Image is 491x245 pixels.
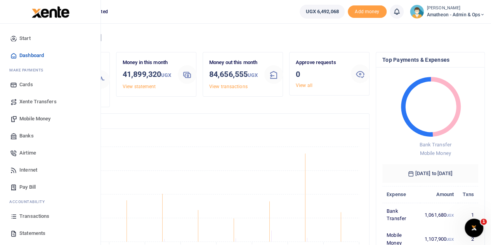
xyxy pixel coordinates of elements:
[419,142,451,148] span: Bank Transfer
[19,81,33,89] span: Cards
[348,5,387,18] span: Add money
[6,76,94,93] a: Cards
[29,33,485,42] h4: Hello [PERSON_NAME]
[481,219,487,225] span: 1
[458,186,478,203] th: Txns
[6,30,94,47] a: Start
[6,64,94,76] li: M
[19,183,36,191] span: Pay Bill
[6,225,94,242] a: Statements
[6,47,94,64] a: Dashboard
[6,179,94,196] a: Pay Bill
[382,164,478,183] h6: [DATE] to [DATE]
[465,219,483,237] iframe: Intercom live chat
[19,52,44,59] span: Dashboard
[19,166,37,174] span: Internet
[348,5,387,18] li: Toup your wallet
[13,67,43,73] span: ake Payments
[6,93,94,110] a: Xente Transfers
[296,59,345,67] p: Approve requests
[305,8,338,16] span: UGX 6,492,068
[420,150,451,156] span: Mobile Money
[6,144,94,162] a: Airtime
[19,115,50,123] span: Mobile Money
[458,203,478,227] td: 1
[297,5,347,19] li: Wallet ballance
[209,68,258,81] h3: 84,656,555
[420,186,458,203] th: Amount
[248,72,258,78] small: UGX
[161,72,171,78] small: UGX
[420,203,458,227] td: 1,061,680
[36,117,363,125] h4: Transactions Overview
[382,203,420,227] td: Bank Transfer
[382,56,478,64] h4: Top Payments & Expenses
[446,237,454,242] small: UGX
[6,208,94,225] a: Transactions
[19,98,57,106] span: Xente Transfers
[123,59,172,67] p: Money in this month
[427,5,485,12] small: [PERSON_NAME]
[382,186,420,203] th: Expense
[427,11,485,18] span: Amatheon - Admin & Ops
[19,149,36,157] span: Airtime
[19,132,34,140] span: Banks
[6,196,94,208] li: Ac
[6,127,94,144] a: Banks
[410,5,424,19] img: profile-user
[19,35,31,42] span: Start
[446,213,454,217] small: UGX
[15,199,45,205] span: countability
[410,5,485,19] a: profile-user [PERSON_NAME] Amatheon - Admin & Ops
[209,59,258,67] p: Money out this month
[123,68,172,81] h3: 41,899,320
[31,9,69,14] a: logo-small logo-large logo-large
[32,6,69,18] img: logo-large
[19,229,45,237] span: Statements
[6,162,94,179] a: Internet
[296,68,345,80] h3: 0
[6,110,94,127] a: Mobile Money
[296,83,312,88] a: View all
[19,212,49,220] span: Transactions
[123,84,156,89] a: View statement
[348,8,387,14] a: Add money
[300,5,344,19] a: UGX 6,492,068
[209,84,248,89] a: View transactions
